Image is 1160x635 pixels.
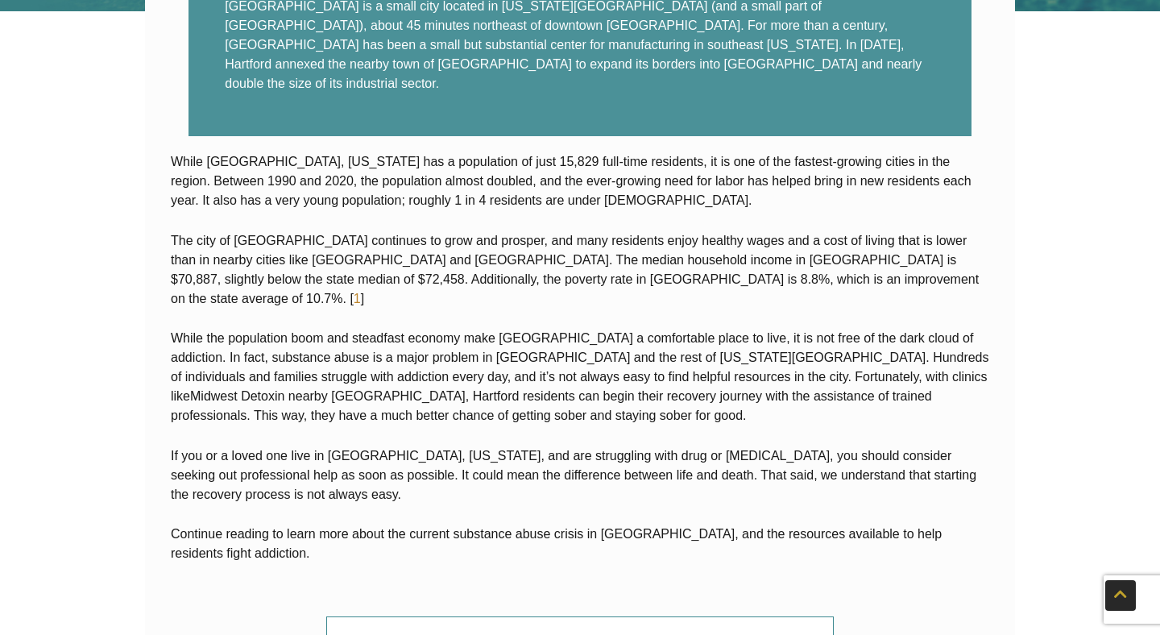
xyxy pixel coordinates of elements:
a: Midwest Detox [190,389,275,403]
p: If you or a loved one live in [GEOGRAPHIC_DATA], [US_STATE], and are struggling with drug or [MED... [171,446,989,504]
a: 1 [354,292,361,305]
p: Continue reading to learn more about the current substance abuse crisis in [GEOGRAPHIC_DATA], and... [171,525,989,563]
p: While the population boom and steadfast economy make [GEOGRAPHIC_DATA] a comfortable place to liv... [171,329,989,425]
p: While [GEOGRAPHIC_DATA], [US_STATE] has a population of just 15,829 full-time residents, it is on... [171,152,989,210]
p: The city of [GEOGRAPHIC_DATA] continues to grow and prosper, and many residents enjoy healthy wag... [171,231,989,309]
